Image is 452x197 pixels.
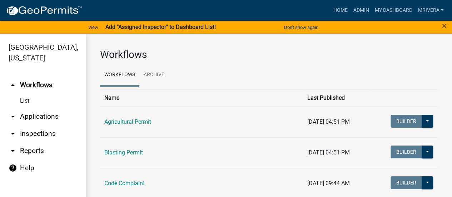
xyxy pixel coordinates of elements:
a: Home [330,4,350,17]
span: [DATE] 04:51 PM [307,118,350,125]
a: My Dashboard [372,4,415,17]
span: × [442,21,447,31]
strong: Add "Assigned Inspector" to Dashboard List! [105,24,216,30]
button: Builder [391,146,422,158]
th: Last Published [303,89,370,107]
a: Archive [139,64,169,87]
a: Agricultural Permit [104,118,151,125]
i: arrow_drop_down [9,112,17,121]
a: mrivera [415,4,446,17]
button: Don't show again [281,21,321,33]
a: Admin [350,4,372,17]
a: Workflows [100,64,139,87]
button: Builder [391,176,422,189]
i: arrow_drop_down [9,147,17,155]
span: [DATE] 09:44 AM [307,180,350,187]
i: arrow_drop_down [9,129,17,138]
h3: Workflows [100,49,438,61]
th: Name [100,89,303,107]
i: arrow_drop_up [9,81,17,89]
i: help [9,164,17,172]
a: View [85,21,101,33]
button: Close [442,21,447,30]
button: Builder [391,115,422,128]
span: [DATE] 04:51 PM [307,149,350,156]
a: Code Complaint [104,180,145,187]
a: Blasting Permit [104,149,143,156]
